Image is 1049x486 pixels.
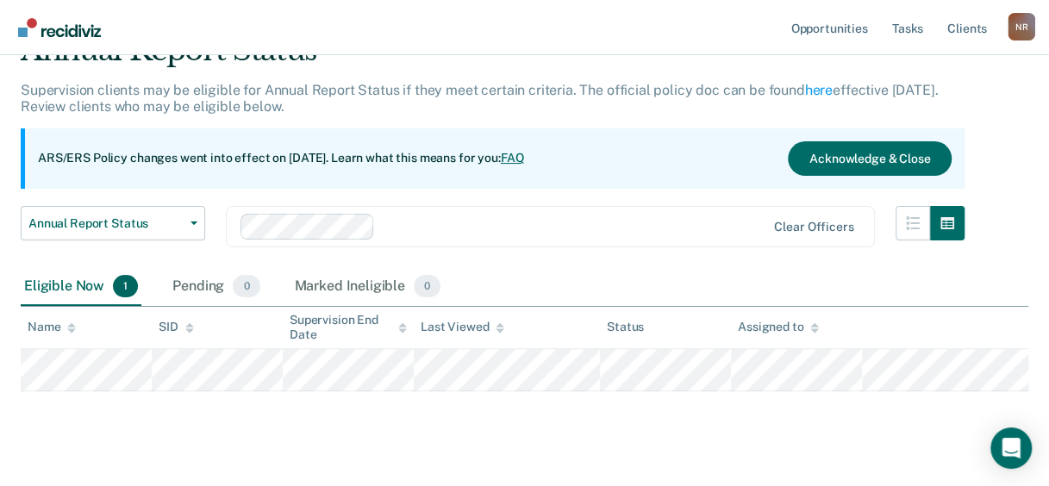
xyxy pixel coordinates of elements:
div: Clear officers [774,220,853,234]
div: Marked Ineligible0 [291,268,445,306]
span: 0 [233,275,259,297]
span: Annual Report Status [28,216,184,231]
button: Profile dropdown button [1008,13,1035,40]
div: Open Intercom Messenger [990,427,1032,469]
a: FAQ [501,151,525,165]
div: Pending0 [169,268,263,306]
div: Annual Report Status [21,33,965,82]
p: ARS/ERS Policy changes went into effect on [DATE]. Learn what this means for you: [38,150,524,167]
div: Last Viewed [421,320,504,334]
span: 0 [414,275,440,297]
div: Assigned to [738,320,819,334]
div: N R [1008,13,1035,40]
button: Acknowledge & Close [788,141,952,176]
button: Annual Report Status [21,206,205,240]
div: Eligible Now1 [21,268,141,306]
div: Name [28,320,76,334]
div: Supervision End Date [290,313,407,342]
div: SID [159,320,194,334]
span: 1 [113,275,138,297]
p: Supervision clients may be eligible for Annual Report Status if they meet certain criteria. The o... [21,82,938,115]
img: Recidiviz [18,18,101,37]
a: here [805,82,833,98]
div: Status [607,320,644,334]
